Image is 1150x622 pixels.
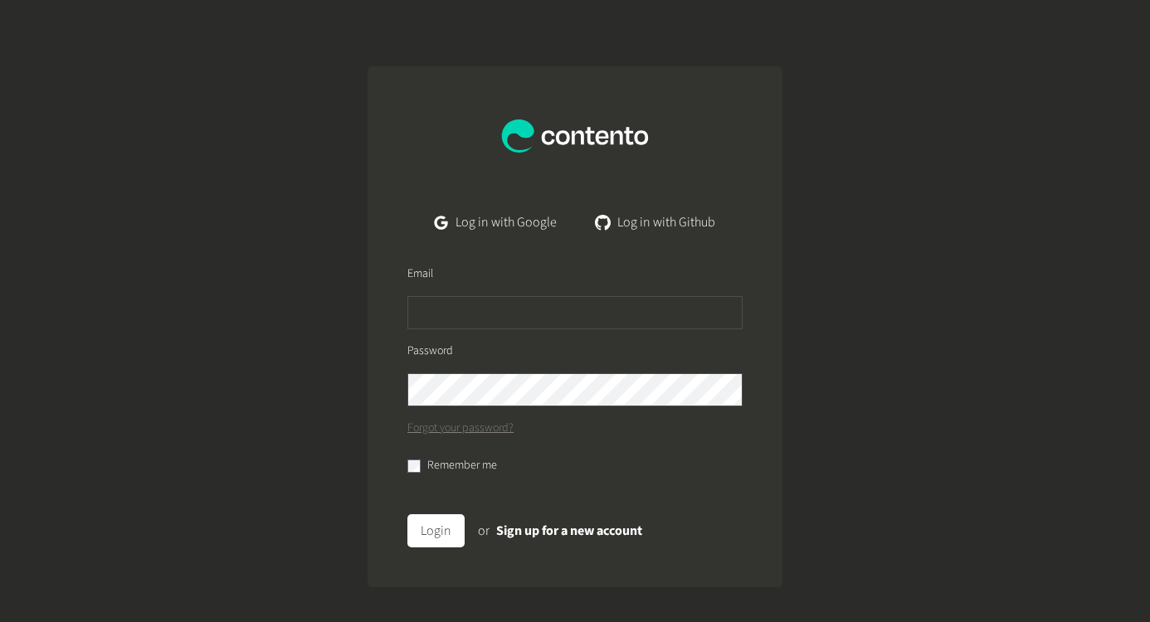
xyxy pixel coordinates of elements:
span: or [478,522,490,540]
a: Log in with Github [583,206,728,239]
a: Log in with Google [422,206,570,239]
a: Sign up for a new account [496,522,642,540]
label: Password [407,343,453,360]
button: Login [407,514,465,547]
a: Forgot your password? [407,420,514,437]
label: Email [407,265,433,283]
label: Remember me [427,457,497,474]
